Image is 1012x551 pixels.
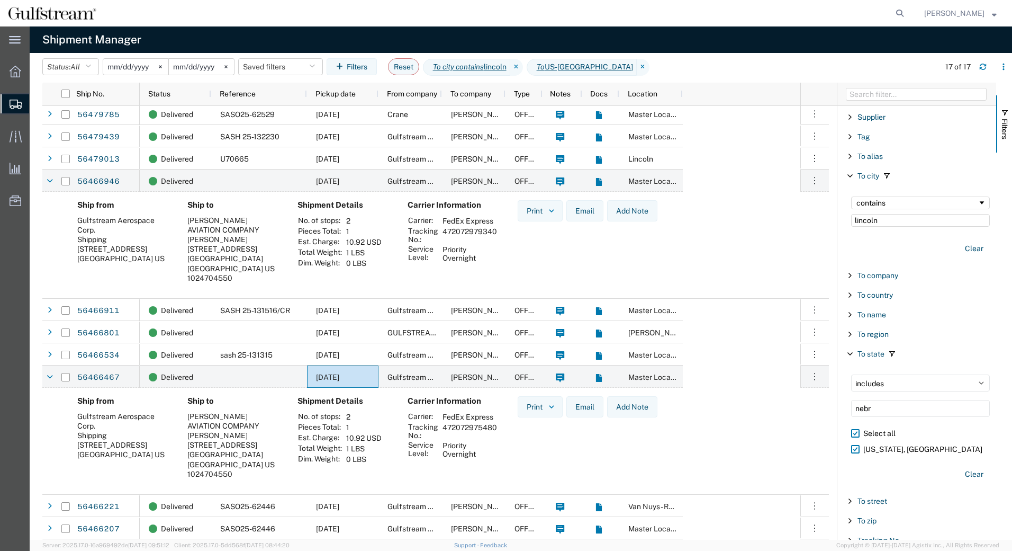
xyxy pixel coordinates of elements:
[77,254,170,263] div: [GEOGRAPHIC_DATA] US
[451,502,561,511] span: DUNCAN AVIATION INC
[924,7,984,19] span: Josh Roberts
[518,396,563,417] button: Print
[857,497,887,505] span: To street
[480,542,507,548] a: Feedback
[187,450,281,459] div: [GEOGRAPHIC_DATA]
[316,525,339,533] span: 08/11/2025
[342,216,385,226] td: 2
[77,200,170,210] h4: Ship from
[388,58,419,75] button: Reset
[316,132,339,141] span: 08/12/2025
[857,310,886,319] span: To name
[187,273,281,283] div: 1024704550
[628,132,683,141] span: Master Location
[187,460,281,469] div: [GEOGRAPHIC_DATA] US
[7,5,97,21] img: logo
[451,132,572,141] span: duncan aviation company
[439,216,501,226] td: FedEx Express
[628,525,683,533] span: Master Location
[161,495,193,518] span: Delivered
[959,466,990,483] button: Clear
[439,412,501,422] td: FedEx Express
[857,172,879,180] span: To city
[220,306,290,315] span: SASH 25-131516/CR
[77,521,120,538] a: 56466207
[607,396,657,417] button: Add Note
[77,129,120,146] a: 56479439
[187,200,281,210] h4: Ship to
[851,400,990,417] input: Search filter...
[342,422,385,433] td: 1
[169,59,234,75] input: Not set
[851,197,990,209] div: Filtering operator
[42,26,141,53] h4: Shipment Manager
[408,440,439,459] th: Service Level:
[387,525,465,533] span: Gulfstream Aerospace
[315,90,356,98] span: Pickup date
[857,536,901,545] span: Tracking No.
[297,443,342,454] th: Total Weight:
[857,152,883,161] span: To alias
[148,90,170,98] span: Status
[297,433,342,443] th: Est. Charge:
[77,173,120,190] a: 56466946
[297,454,342,465] th: Dim. Weight:
[514,502,545,511] span: OFFLINE
[77,412,170,431] div: Gulfstream Aerospace Corp.
[628,502,706,511] span: Van Nuys - Roscoe Blvd
[628,177,683,185] span: Master Location
[514,306,545,315] span: OFFLINE
[387,306,484,315] span: Gulfstream Aerospace Corp.
[161,103,193,126] span: Delivered
[316,177,339,185] span: 08/11/2025
[451,328,585,337] span: DUNCAN AVIATION COMPANY
[514,110,545,119] span: OFFLINE
[77,325,120,342] a: 56466801
[387,132,484,141] span: Gulfstream Aerospace Corp.
[514,155,545,163] span: OFFLINE
[857,350,884,358] span: To state
[408,396,492,406] h4: Carrier Information
[297,258,342,269] th: Dim. Weight:
[408,216,439,226] th: Carrier:
[857,291,893,299] span: To country
[342,433,385,443] td: 10.92 USD
[103,59,168,75] input: Not set
[77,106,120,123] a: 56479785
[628,155,653,163] span: Lincoln
[297,396,391,406] h4: Shipment Details
[161,322,193,344] span: Delivered
[77,216,170,235] div: Gulfstream Aerospace Corp.
[342,226,385,237] td: 1
[238,58,323,75] button: Saved filters
[128,542,169,548] span: [DATE] 09:51:12
[316,328,339,337] span: 08/11/2025
[408,200,492,210] h4: Carrier Information
[316,110,339,119] span: 08/12/2025
[76,90,104,98] span: Ship No.
[387,110,408,119] span: Crane
[387,351,484,359] span: Gulfstream Aerospace Corp.
[327,58,377,75] button: Filters
[77,235,170,244] div: Shipping
[851,441,990,457] label: [US_STATE], [GEOGRAPHIC_DATA]
[408,412,439,422] th: Carrier:
[297,247,342,258] th: Total Weight:
[851,425,990,441] label: Select all
[857,113,885,121] span: Supplier
[187,264,281,273] div: [GEOGRAPHIC_DATA] US
[857,517,877,525] span: To zip
[590,90,608,98] span: Docs
[451,110,585,119] span: DUNCAN AVIATION COMPANY
[433,61,484,73] i: To city contains
[187,469,281,479] div: 1024704550
[566,396,603,417] button: Email
[439,226,501,244] td: 472072979340
[161,126,193,148] span: Delivered
[514,328,545,337] span: OFFLINE
[628,90,657,98] span: Location
[628,351,683,359] span: Master Location
[547,402,556,412] img: dropdown
[187,412,281,431] div: [PERSON_NAME] AVIATION COMPANY
[161,366,193,388] span: Delivered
